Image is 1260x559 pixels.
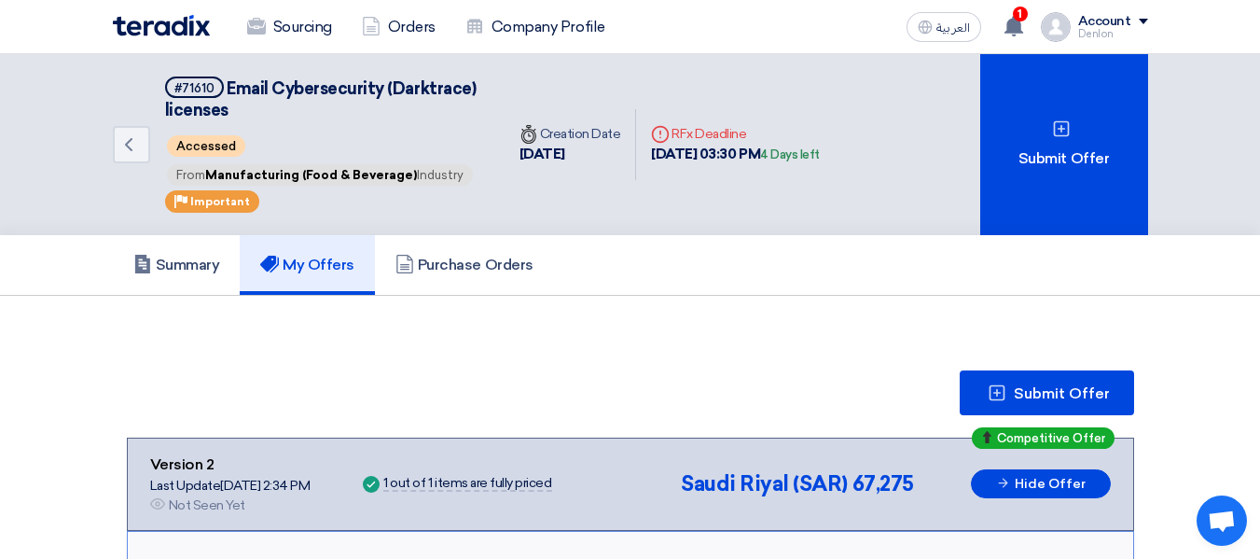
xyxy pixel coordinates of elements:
[1078,14,1131,30] div: Account
[260,256,354,274] h5: My Offers
[232,7,347,48] a: Sourcing
[395,256,533,274] h5: Purchase Orders
[113,235,241,295] a: Summary
[1078,29,1148,39] div: Denlon
[165,78,477,120] span: Email Cybersecurity (Darktrace) licenses
[375,235,554,295] a: Purchase Orders
[150,454,311,476] div: Version 2
[980,54,1148,235] div: Submit Offer
[907,12,981,42] button: العربية
[936,21,970,35] span: العربية
[165,77,482,122] h5: Email Cybersecurity (Darktrace) licenses
[174,82,215,94] div: #71610
[190,195,250,208] span: Important
[651,124,820,144] div: RFx Deadline
[519,144,621,165] div: [DATE]
[651,144,820,165] div: [DATE] 03:30 PM
[681,471,848,496] span: Saudi Riyal (SAR)
[133,256,220,274] h5: Summary
[347,7,450,48] a: Orders
[167,164,473,186] span: From Industry
[960,370,1134,415] button: Submit Offer
[971,469,1111,498] button: Hide Offer
[169,496,245,515] div: Not Seen Yet
[383,477,551,492] div: 1 out of 1 items are fully priced
[760,146,820,164] div: 4 Days left
[450,7,620,48] a: Company Profile
[240,235,375,295] a: My Offers
[150,476,311,496] div: Last Update [DATE] 2:34 PM
[519,124,621,144] div: Creation Date
[852,471,914,496] span: 67,275
[1197,496,1247,546] div: Open chat
[1014,386,1110,401] span: Submit Offer
[997,432,1105,444] span: Competitive Offer
[113,15,210,36] img: Teradix logo
[205,168,417,182] span: Manufacturing (Food & Beverage)
[167,135,245,157] span: Accessed
[1013,7,1028,21] span: 1
[1041,12,1071,42] img: profile_test.png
